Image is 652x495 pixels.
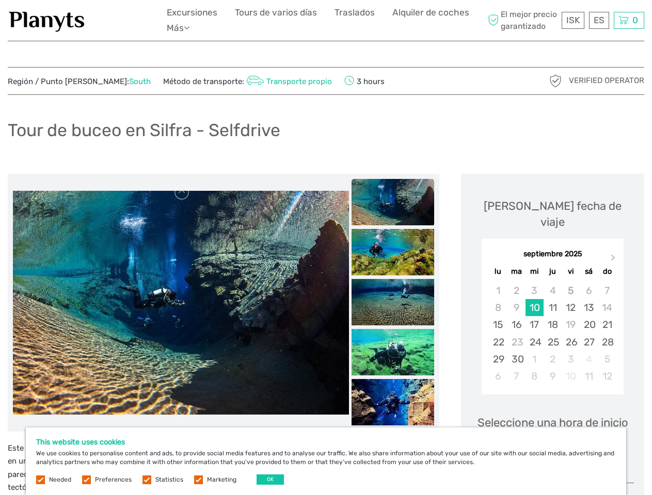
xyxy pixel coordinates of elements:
h1: Tour de buceo en Silfra - Selfdrive [8,120,280,141]
div: Choose domingo, 28 de septiembre de 2025 [598,334,616,351]
div: Choose viernes, 12 de septiembre de 2025 [562,299,580,316]
div: Choose sábado, 20 de septiembre de 2025 [580,316,598,333]
label: Needed [49,475,71,484]
div: Choose viernes, 26 de septiembre de 2025 [562,334,580,351]
a: Tours de varios días [235,5,317,20]
div: Choose sábado, 13 de septiembre de 2025 [580,299,598,316]
span: 0 [631,15,640,25]
div: Choose lunes, 29 de septiembre de 2025 [489,351,507,368]
div: lu [489,265,507,278]
div: Choose lunes, 6 de octubre de 2025 [489,368,507,385]
img: a882c3aa5ec44abb8b11f1dd3e885132_slider_thumbnail.jpg [352,279,434,325]
div: Choose miércoles, 17 de septiembre de 2025 [526,316,544,333]
a: Excursiones [167,5,217,20]
div: Not available domingo, 14 de septiembre de 2025 [598,299,616,316]
div: month 2025-09 [485,282,620,385]
p: We're away right now. Please check back later! [14,18,117,26]
div: Choose domingo, 12 de octubre de 2025 [598,368,616,385]
div: Not available martes, 9 de septiembre de 2025 [507,299,526,316]
div: Choose sábado, 11 de octubre de 2025 [580,368,598,385]
div: Choose miércoles, 10 de septiembre de 2025 [526,299,544,316]
img: 4c8f9f0877314ad99aad216875eec654_slider_thumbnail.jpg [352,379,434,425]
button: Next Month [606,252,623,268]
div: Choose martes, 30 de septiembre de 2025 [507,351,526,368]
span: Método de transporte: [163,74,332,88]
span: El mejor precio garantizado [485,9,559,31]
span: Verified Operator [569,75,644,86]
div: Not available sábado, 6 de septiembre de 2025 [580,282,598,299]
div: Choose jueves, 11 de septiembre de 2025 [544,299,562,316]
div: Choose jueves, 9 de octubre de 2025 [544,368,562,385]
div: Not available lunes, 8 de septiembre de 2025 [489,299,507,316]
div: Choose jueves, 18 de septiembre de 2025 [544,316,562,333]
div: ma [507,265,526,278]
div: Choose miércoles, 24 de septiembre de 2025 [526,334,544,351]
img: 5b2f5c1b8a2a498286361b2c66f65cdc_slider_thumbnail.jpg [352,329,434,375]
div: septiembre 2025 [482,249,624,260]
button: Open LiveChat chat widget [119,16,131,28]
div: Choose lunes, 15 de septiembre de 2025 [489,316,507,333]
img: verified_operator_grey_128.png [547,73,564,89]
div: do [598,265,616,278]
div: Not available miércoles, 3 de septiembre de 2025 [526,282,544,299]
span: Seleccione una hora de inicio [478,415,628,431]
a: Más [167,21,189,36]
div: Choose viernes, 3 de octubre de 2025 [562,351,580,368]
div: Not available sábado, 4 de octubre de 2025 [580,351,598,368]
div: ju [544,265,562,278]
div: Choose domingo, 21 de septiembre de 2025 [598,316,616,333]
div: Choose lunes, 22 de septiembre de 2025 [489,334,507,351]
span: Región / Punto [PERSON_NAME]: [8,76,151,87]
div: [PERSON_NAME] fecha de viaje [471,198,634,230]
a: Traslados [335,5,375,20]
div: Not available jueves, 4 de septiembre de 2025 [544,282,562,299]
img: 1453-555b4ac7-172b-4ae9-927d-298d0724a4f4_logo_small.jpg [8,8,86,33]
div: We use cookies to personalise content and ads, to provide social media features and to analyse ou... [26,427,626,495]
label: Preferences [95,475,132,484]
div: Not available viernes, 19 de septiembre de 2025 [562,316,580,333]
div: Not available lunes, 1 de septiembre de 2025 [489,282,507,299]
div: Choose sábado, 27 de septiembre de 2025 [580,334,598,351]
div: Choose jueves, 25 de septiembre de 2025 [544,334,562,351]
div: Not available martes, 2 de septiembre de 2025 [507,282,526,299]
a: Transporte propio [244,77,332,86]
div: vi [562,265,580,278]
div: Choose martes, 16 de septiembre de 2025 [507,316,526,333]
div: mi [526,265,544,278]
span: 3 hours [344,74,385,88]
div: Choose miércoles, 8 de octubre de 2025 [526,368,544,385]
label: Marketing [207,475,236,484]
label: Statistics [155,475,183,484]
a: Alquiler de coches [392,5,469,20]
p: Este emocionante recorrido lo lleva a la fisura de Silfra, que está llena de agua dulce de manant... [8,442,439,494]
h5: This website uses cookies [36,438,616,447]
div: sá [580,265,598,278]
div: Not available viernes, 10 de octubre de 2025 [562,368,580,385]
div: Not available viernes, 5 de septiembre de 2025 [562,282,580,299]
div: Not available domingo, 7 de septiembre de 2025 [598,282,616,299]
span: ISK [566,15,580,25]
a: South [129,77,151,86]
img: 610a542fc2984a57849ced726f9a981d_slider_thumbnail.jpg [352,179,434,225]
img: 11cf85dba88b4c748b032d7ffa98a928_slider_thumbnail.jpg [352,229,434,275]
div: Choose domingo, 5 de octubre de 2025 [598,351,616,368]
div: ES [589,12,609,29]
img: 610a542fc2984a57849ced726f9a981d_main_slider.jpg [13,191,349,415]
div: Not available martes, 23 de septiembre de 2025 [507,334,526,351]
div: Choose jueves, 2 de octubre de 2025 [544,351,562,368]
button: OK [257,474,284,485]
div: Choose miércoles, 1 de octubre de 2025 [526,351,544,368]
div: Choose martes, 7 de octubre de 2025 [507,368,526,385]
